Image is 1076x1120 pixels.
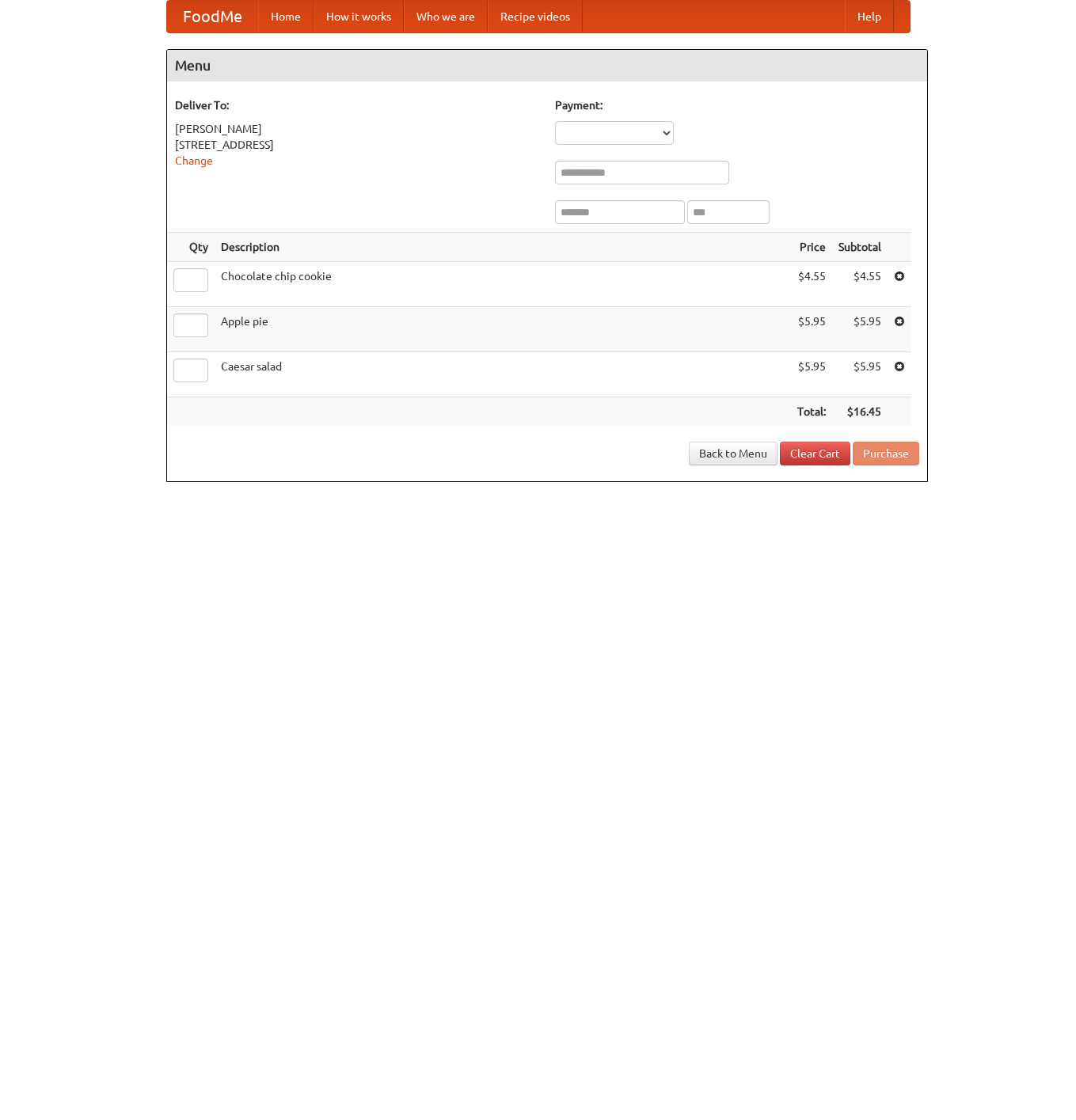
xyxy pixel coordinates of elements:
[215,233,791,262] th: Description
[853,442,919,465] button: Purchase
[780,442,850,465] a: Clear Cart
[791,397,832,427] th: Total:
[167,50,927,82] h4: Menu
[832,307,888,352] td: $5.95
[832,262,888,307] td: $4.55
[791,233,832,262] th: Price
[555,97,919,113] h5: Payment:
[314,1,404,32] a: How it works
[175,154,213,167] a: Change
[167,1,258,32] a: FoodMe
[488,1,583,32] a: Recipe videos
[689,442,778,465] a: Back to Menu
[791,352,832,397] td: $5.95
[791,262,832,307] td: $4.55
[175,121,539,137] div: [PERSON_NAME]
[832,352,888,397] td: $5.95
[175,97,539,113] h5: Deliver To:
[175,137,539,153] div: [STREET_ADDRESS]
[791,307,832,352] td: $5.95
[215,262,791,307] td: Chocolate chip cookie
[404,1,488,32] a: Who we are
[258,1,314,32] a: Home
[167,233,215,262] th: Qty
[215,352,791,397] td: Caesar salad
[845,1,894,32] a: Help
[832,233,888,262] th: Subtotal
[215,307,791,352] td: Apple pie
[832,397,888,427] th: $16.45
